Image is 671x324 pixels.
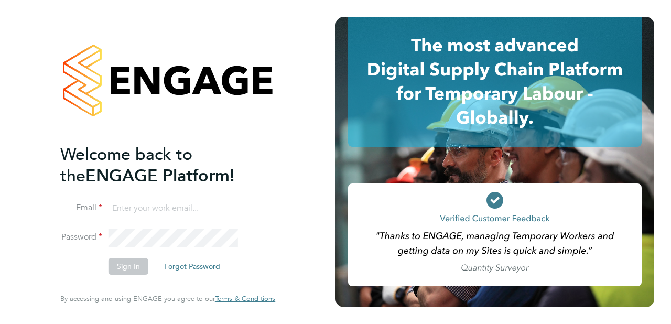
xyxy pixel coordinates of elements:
[60,294,275,303] span: By accessing and using ENGAGE you agree to our
[156,258,229,275] button: Forgot Password
[60,202,102,213] label: Email
[60,144,265,187] h2: ENGAGE Platform!
[215,295,275,303] a: Terms & Conditions
[109,199,238,218] input: Enter your work email...
[109,258,148,275] button: Sign In
[60,232,102,243] label: Password
[60,144,192,186] span: Welcome back to the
